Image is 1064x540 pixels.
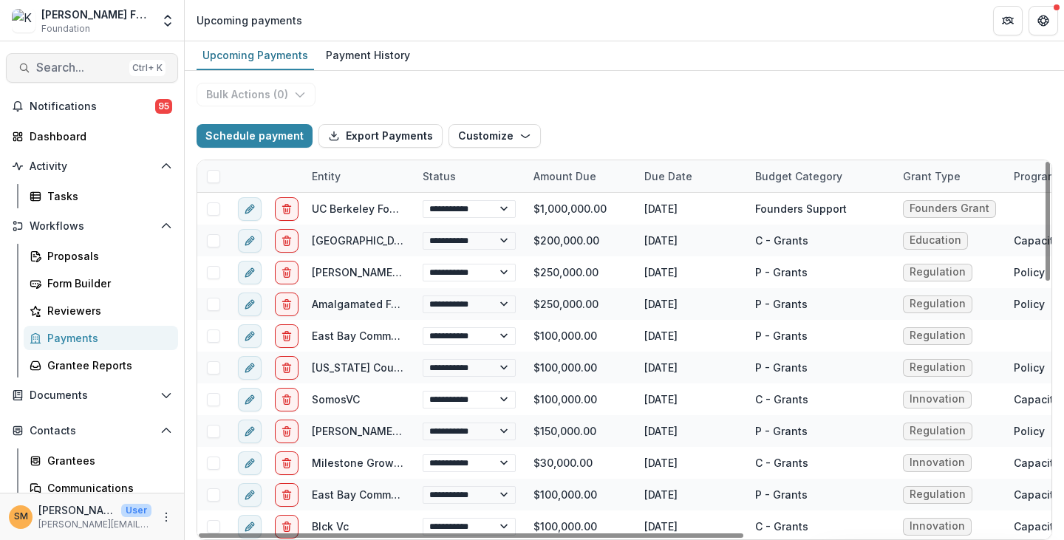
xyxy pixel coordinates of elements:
span: Foundation [41,22,90,35]
div: P - Grants [755,360,808,375]
a: Communications [24,476,178,500]
div: Grantees [47,453,166,468]
span: Regulation [910,488,966,501]
a: Tasks [24,184,178,208]
span: Founders Grant [910,202,989,215]
div: Ctrl + K [129,60,166,76]
div: Payments [47,330,166,346]
button: Open Workflows [6,214,178,238]
a: Payments [24,326,178,350]
div: Budget Category [746,168,851,184]
button: Get Help [1029,6,1058,35]
div: C - Grants [755,519,808,534]
div: Policy [1014,264,1045,280]
span: Innovation [910,393,965,406]
div: Grant Type [894,160,1005,192]
div: Tasks [47,188,166,204]
div: Dashboard [30,129,166,144]
a: Grantees [24,448,178,473]
div: $1,000,000.00 [525,193,635,225]
span: Regulation [910,298,966,310]
span: Contacts [30,425,154,437]
div: [DATE] [635,447,746,479]
div: Grantee Reports [47,358,166,373]
a: Dashboard [6,124,178,148]
div: [DATE] [635,225,746,256]
span: Regulation [910,361,966,374]
div: P - Grants [755,328,808,344]
div: Amount Due [525,160,635,192]
div: Policy [1014,360,1045,375]
button: delete [275,293,299,316]
div: [DATE] [635,383,746,415]
a: [US_STATE] Council On Science And Technology [312,361,562,374]
div: C - Grants [755,233,808,248]
div: [DATE] [635,193,746,225]
button: edit [238,420,262,443]
div: [DATE] [635,352,746,383]
button: delete [275,229,299,253]
button: Export Payments [318,124,443,148]
div: $100,000.00 [525,320,635,352]
a: Reviewers [24,298,178,323]
button: Open entity switcher [157,6,178,35]
span: Search... [36,61,123,75]
div: P - Grants [755,264,808,280]
a: East Bay Community Foundation [312,488,478,501]
div: Due Date [635,168,701,184]
button: delete [275,515,299,539]
button: edit [238,515,262,539]
div: [DATE] [635,288,746,320]
button: Partners [993,6,1023,35]
button: edit [238,356,262,380]
div: $100,000.00 [525,479,635,510]
a: Blck Vc [312,520,349,533]
div: Budget Category [746,160,894,192]
span: Regulation [910,329,966,342]
button: edit [238,229,262,253]
div: Policy [1014,296,1045,312]
div: Policy [1014,423,1045,439]
div: P - Grants [755,487,808,502]
div: Form Builder [47,276,166,291]
div: $100,000.00 [525,383,635,415]
a: Proposals [24,244,178,268]
button: edit [238,388,262,411]
button: edit [238,451,262,475]
span: Innovation [910,520,965,533]
button: delete [275,261,299,284]
button: Bulk Actions (0) [197,83,316,106]
div: $250,000.00 [525,288,635,320]
div: Communications [47,480,166,496]
button: Search... [6,53,178,83]
a: Upcoming Payments [197,41,314,70]
a: Form Builder [24,271,178,295]
p: [PERSON_NAME] [38,502,115,518]
div: [PERSON_NAME] Foundation [41,7,151,22]
p: [PERSON_NAME][EMAIL_ADDRESS][PERSON_NAME][DOMAIN_NAME] [38,518,151,531]
button: delete [275,197,299,221]
button: edit [238,261,262,284]
div: Due Date [635,160,746,192]
div: [DATE] [635,320,746,352]
button: edit [238,197,262,221]
div: Founders Support [755,201,847,216]
a: [GEOGRAPHIC_DATA] [312,234,417,247]
div: Amount Due [525,168,605,184]
a: Payment History [320,41,416,70]
button: edit [238,483,262,507]
button: delete [275,420,299,443]
a: SomosVC [312,393,360,406]
button: delete [275,451,299,475]
p: User [121,504,151,517]
button: Notifications95 [6,95,178,118]
div: Entity [303,160,414,192]
nav: breadcrumb [191,10,308,31]
div: P - Grants [755,296,808,312]
div: Entity [303,168,349,184]
a: Milestone Growth Capital Institute [312,457,490,469]
div: $200,000.00 [525,225,635,256]
div: Status [414,168,465,184]
span: Innovation [910,457,965,469]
